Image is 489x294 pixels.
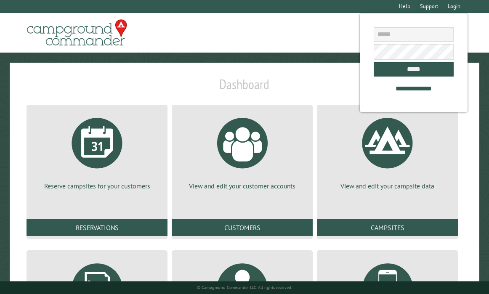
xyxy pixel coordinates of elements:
[317,219,458,236] a: Campsites
[27,219,167,236] a: Reservations
[182,111,303,191] a: View and edit your customer accounts
[327,181,448,191] p: View and edit your campsite data
[182,181,303,191] p: View and edit your customer accounts
[172,219,313,236] a: Customers
[24,76,465,99] h1: Dashboard
[197,285,292,290] small: © Campground Commander LLC. All rights reserved.
[37,111,157,191] a: Reserve campsites for your customers
[327,111,448,191] a: View and edit your campsite data
[37,181,157,191] p: Reserve campsites for your customers
[24,16,130,49] img: Campground Commander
